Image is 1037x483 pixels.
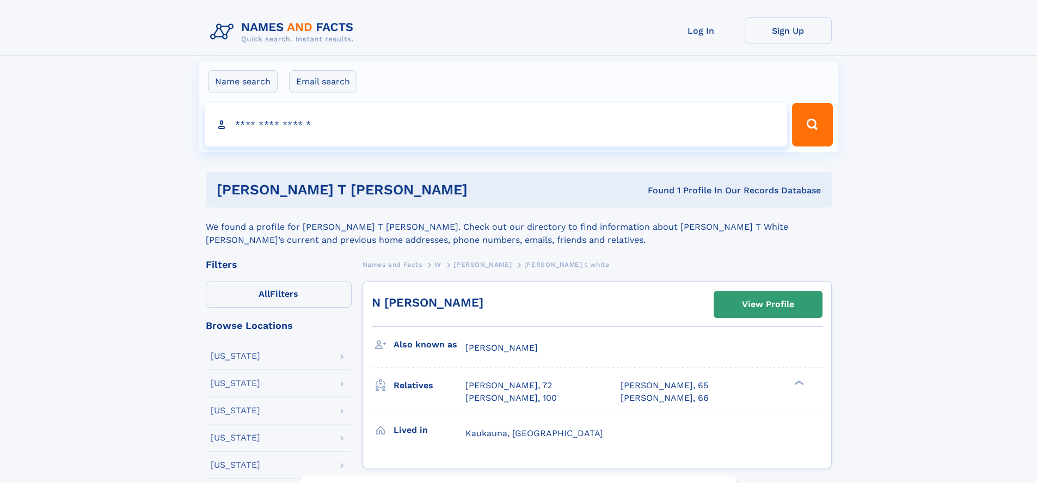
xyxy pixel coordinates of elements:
[211,406,260,415] div: [US_STATE]
[206,260,352,270] div: Filters
[206,17,363,47] img: Logo Names and Facts
[206,207,832,247] div: We found a profile for [PERSON_NAME] T [PERSON_NAME]. Check out our directory to find information...
[714,291,822,317] a: View Profile
[206,321,352,331] div: Browse Locations
[211,379,260,388] div: [US_STATE]
[465,343,538,353] span: [PERSON_NAME]
[211,352,260,360] div: [US_STATE]
[394,421,465,439] h3: Lived in
[792,103,832,146] button: Search Button
[289,70,357,93] label: Email search
[465,392,557,404] a: [PERSON_NAME], 100
[363,258,422,271] a: Names and Facts
[465,428,603,438] span: Kaukauna, [GEOGRAPHIC_DATA]
[524,261,610,268] span: [PERSON_NAME] t white
[211,461,260,469] div: [US_STATE]
[208,70,278,93] label: Name search
[745,17,832,44] a: Sign Up
[217,183,558,197] h1: [PERSON_NAME] T [PERSON_NAME]
[621,392,709,404] a: [PERSON_NAME], 66
[372,296,483,309] a: N [PERSON_NAME]
[621,380,708,392] a: [PERSON_NAME], 65
[453,261,512,268] span: [PERSON_NAME]
[206,282,352,308] label: Filters
[658,17,745,44] a: Log In
[434,258,441,271] a: W
[394,335,465,354] h3: Also known as
[557,185,821,197] div: Found 1 Profile In Our Records Database
[742,292,794,317] div: View Profile
[434,261,441,268] span: W
[791,380,805,387] div: ❯
[453,258,512,271] a: [PERSON_NAME]
[394,376,465,395] h3: Relatives
[211,433,260,442] div: [US_STATE]
[259,289,270,299] span: All
[205,103,788,146] input: search input
[465,380,552,392] a: [PERSON_NAME], 72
